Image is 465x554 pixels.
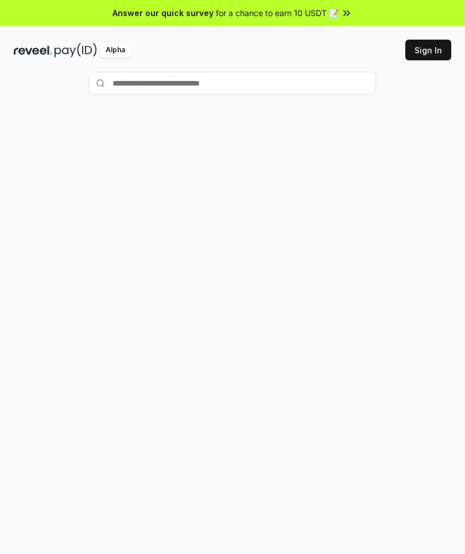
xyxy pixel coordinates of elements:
img: pay_id [55,43,97,57]
span: Answer our quick survey [113,7,214,19]
img: reveel_dark [14,43,52,57]
div: Alpha [99,43,131,57]
button: Sign In [405,40,451,60]
span: for a chance to earn 10 USDT 📝 [216,7,339,19]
